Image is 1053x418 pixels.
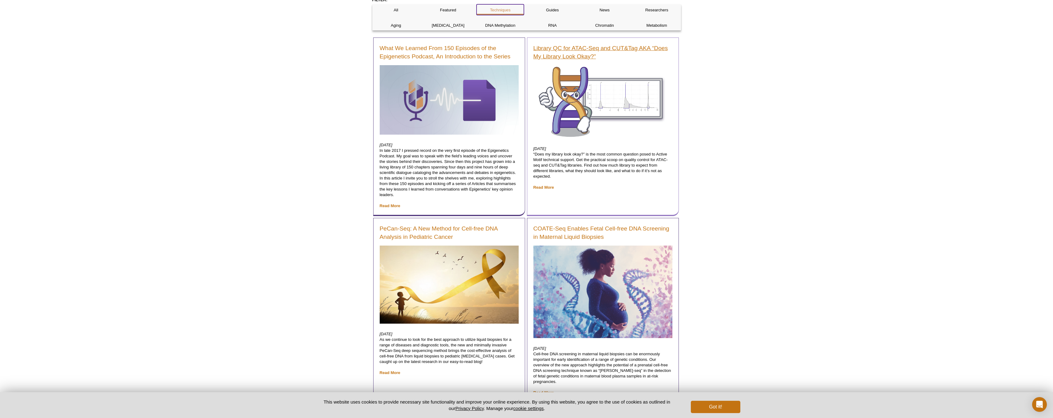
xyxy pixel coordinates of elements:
em: [DATE] [533,146,546,151]
a: Privacy Policy [455,406,484,411]
a: Read More [533,185,554,190]
p: Featured [424,7,472,13]
p: Metabolism [633,23,681,28]
p: Aging [372,23,420,28]
p: “Does my library look okay?” is the most common question posed to Active Motif technical support.... [533,146,672,190]
a: PeCan-Seq: A New Method for Cell-free DNA Analysis in Pediatric Cancer [380,224,519,241]
p: Techniques [477,7,524,13]
img: Library QC for ATAC-Seq and CUT&Tag [533,65,672,139]
p: Chromatin [581,23,628,28]
em: [DATE] [380,143,393,147]
p: RNA [528,23,576,28]
em: [DATE] [380,332,393,336]
p: All [372,7,420,13]
p: Researchers [633,7,681,13]
img: Podcast lessons [380,65,519,135]
a: Read More [380,203,400,208]
div: Open Intercom Messenger [1032,397,1047,412]
a: COATE-Seq Enables Fetal Cell-free DNA Screening in Maternal Liquid Biopsies [533,224,672,241]
p: As we continue to look for the best approach to utilize liquid biopsies for a range of diseases a... [380,331,519,376]
button: Got it! [691,401,740,413]
p: Guides [528,7,576,13]
em: [DATE] [533,346,546,351]
p: Cell-free DNA screening in maternal liquid biopsies can be enormously important for early identif... [533,346,672,396]
button: cookie settings [513,406,544,411]
a: What We Learned From 150 Episodes of the Epigenetics Podcast, An Introduction to the Series [380,44,519,61]
p: News [581,7,628,13]
p: This website uses cookies to provide necessary site functionality and improve your online experie... [313,399,681,412]
p: In late 2017 I pressed record on the very first episode of the Epigenetics Podcast. My goal was t... [380,142,519,209]
a: Read More [380,370,400,375]
p: [MEDICAL_DATA] [424,23,472,28]
a: Read More [533,390,554,395]
img: Child with yellow ribbon [380,246,519,324]
p: DNA Methylation [477,23,524,28]
a: Library QC for ATAC-Seq and CUT&Tag AKA “Does My Library Look Okay?” [533,44,672,61]
img: Pregnant Woman surrounded by DNA [533,246,672,338]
